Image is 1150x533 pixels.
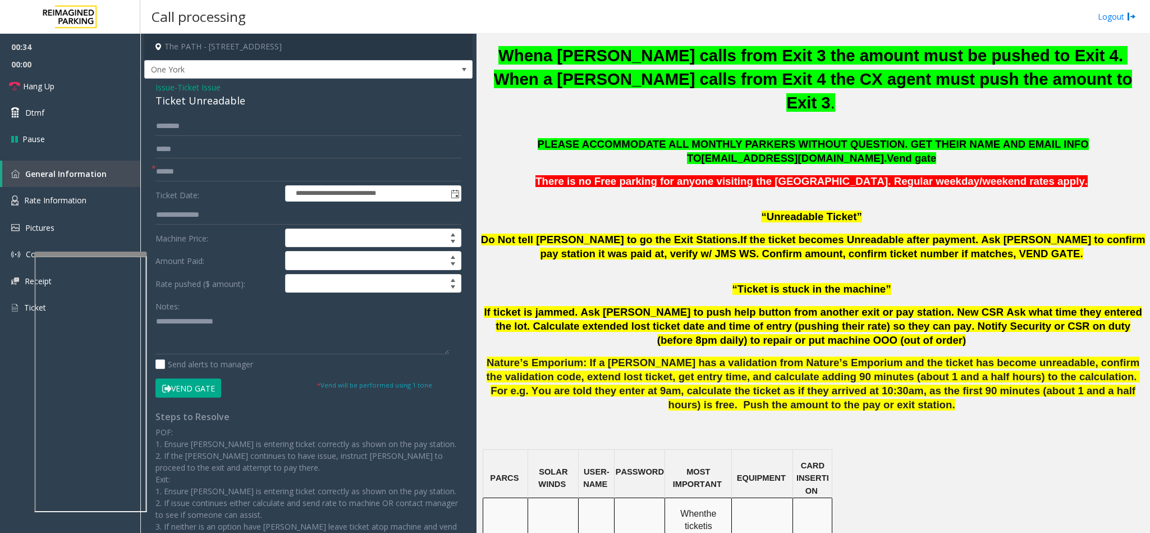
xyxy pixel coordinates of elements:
a: General Information [2,161,140,187]
span: “Unreadable Ticket” [761,211,862,222]
img: 'icon' [11,303,19,313]
span: General Information [25,168,107,179]
label: Rate pushed ($ amount): [153,274,282,293]
span: MOST IMPORTANT [673,467,722,489]
span: “Ticket is stuck in the machine” [732,283,891,295]
span: Rate Information [24,195,86,206]
span: EQUIPMENT [737,473,786,482]
label: Send alerts to manager [155,358,253,370]
span: E [602,480,608,489]
h4: The PATH - [STREET_ADDRESS] [144,34,473,60]
span: PARCS [490,473,519,482]
span: Decrease value [445,261,461,270]
span: If ticket is jammed. Ask [PERSON_NAME] to push help button from another exit or pay station. New ... [484,306,1142,346]
label: Ticket Date: [153,185,282,202]
label: Amount Paid: [153,251,282,270]
span: When [680,509,704,518]
span: Pause [22,133,45,145]
span: a [PERSON_NAME] calls from Exit 3 the amount must be pushed to Exit 4. When a [PERSON_NAME] calls... [494,46,1132,112]
span: If the ticket becomes Unreadable after payment. Ask [PERSON_NAME] to confirm pay station it was p... [540,234,1145,259]
span: . [831,93,835,112]
span: SOLAR WINDS [538,467,570,489]
img: 'icon' [11,250,20,259]
span: N [812,486,818,495]
span: Increase value [445,252,461,261]
img: 'icon' [11,277,19,285]
img: 'icon' [11,170,20,178]
span: PASSWORD [616,467,664,476]
span: One York [145,61,407,79]
small: Vend will be performed using 1 tone [317,381,432,389]
span: Ticket [24,302,46,313]
span: When [498,46,543,65]
span: Hang Up [23,80,54,92]
span: NAM [583,480,602,489]
label: Machine Price: [153,229,282,248]
span: Toggle popup [448,186,461,202]
label: Notes: [155,297,180,312]
span: Receipt [25,276,52,286]
span: Issue [155,81,175,93]
div: Ticket Unreadable [155,93,461,108]
img: 'icon' [11,195,19,206]
span: CARD INSERTIO [796,461,829,495]
span: There is no Free parking for anyone visiting the [GEOGRAPHIC_DATA]. Regular weekday/weekend rates... [535,175,1088,187]
span: PLEASE ACCOMMODATE ALL MONTHLY PARKERS WITHOUT QUESTION. GET THEIR NAME AND EMAIL INFO TO [538,138,1089,164]
span: Nature’s Emporium: If a [PERSON_NAME] has a validation from Nature’s Emporium and the ticket has ... [487,357,1140,410]
a: Logout [1098,11,1136,22]
h4: Steps to Resolve [155,412,461,422]
button: Vend Gate [155,379,221,398]
span: - [607,467,610,476]
img: logout [1127,11,1136,22]
span: Increase value [445,275,461,284]
span: Increase value [445,229,461,238]
h3: Call processing [146,3,251,30]
span: Pictures [25,222,54,233]
span: Decrease value [445,238,461,247]
img: 'icon' [11,224,20,231]
span: USER [584,467,607,476]
span: Do Not tell [PERSON_NAME] to go the Exit Stations. [481,234,740,245]
span: Common Issues [26,249,85,259]
span: Vend gate [887,152,936,164]
span: [EMAIL_ADDRESS][DOMAIN_NAME]. [701,152,887,164]
span: Ticket Issue [177,81,221,93]
span: Dtmf [25,107,44,119]
span: Decrease value [445,284,461,293]
span: - [175,82,221,93]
